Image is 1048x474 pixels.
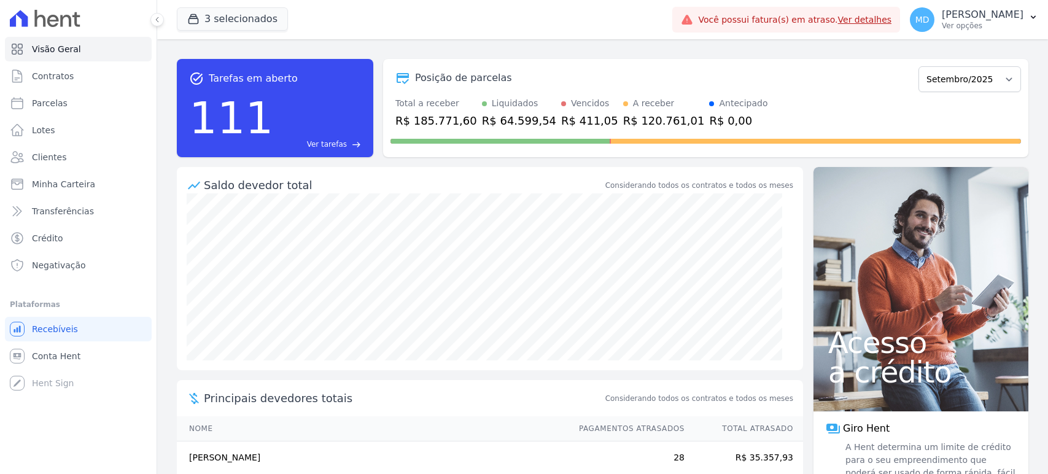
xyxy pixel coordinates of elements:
span: Lotes [32,124,55,136]
a: Ver detalhes [838,15,892,25]
div: Antecipado [719,97,767,110]
a: Recebíveis [5,317,152,341]
span: Recebíveis [32,323,78,335]
a: Transferências [5,199,152,223]
div: Saldo devedor total [204,177,603,193]
div: Posição de parcelas [415,71,512,85]
th: Pagamentos Atrasados [567,416,685,441]
span: Transferências [32,205,94,217]
a: Lotes [5,118,152,142]
a: Ver tarefas east [278,139,361,150]
span: Parcelas [32,97,68,109]
span: Tarefas em aberto [209,71,298,86]
a: Minha Carteira [5,172,152,196]
a: Contratos [5,64,152,88]
span: Você possui fatura(s) em atraso. [698,14,891,26]
div: R$ 411,05 [561,112,618,129]
div: R$ 64.599,54 [482,112,556,129]
div: A receber [633,97,675,110]
button: MD [PERSON_NAME] Ver opções [900,2,1048,37]
p: Ver opções [942,21,1023,31]
div: Vencidos [571,97,609,110]
a: Crédito [5,226,152,251]
div: R$ 0,00 [709,112,767,129]
p: [PERSON_NAME] [942,9,1023,21]
span: task_alt [189,71,204,86]
span: Negativação [32,259,86,271]
a: Negativação [5,253,152,278]
span: east [352,140,361,149]
div: Liquidados [492,97,538,110]
span: Giro Hent [843,421,890,436]
div: 111 [189,86,273,150]
span: Ver tarefas [307,139,347,150]
button: 3 selecionados [177,7,288,31]
a: Conta Hent [5,344,152,368]
div: Considerando todos os contratos e todos os meses [605,180,793,191]
span: Crédito [32,232,63,244]
span: a crédito [828,357,1014,387]
span: Visão Geral [32,43,81,55]
div: Plataformas [10,297,147,312]
span: Acesso [828,328,1014,357]
span: MD [915,15,930,24]
th: Nome [177,416,567,441]
div: R$ 185.771,60 [395,112,477,129]
div: R$ 120.761,01 [623,112,705,129]
a: Visão Geral [5,37,152,61]
span: Considerando todos os contratos e todos os meses [605,393,793,404]
div: Total a receber [395,97,477,110]
a: Parcelas [5,91,152,115]
span: Contratos [32,70,74,82]
span: Clientes [32,151,66,163]
span: Minha Carteira [32,178,95,190]
span: Principais devedores totais [204,390,603,406]
a: Clientes [5,145,152,169]
th: Total Atrasado [685,416,803,441]
span: Conta Hent [32,350,80,362]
